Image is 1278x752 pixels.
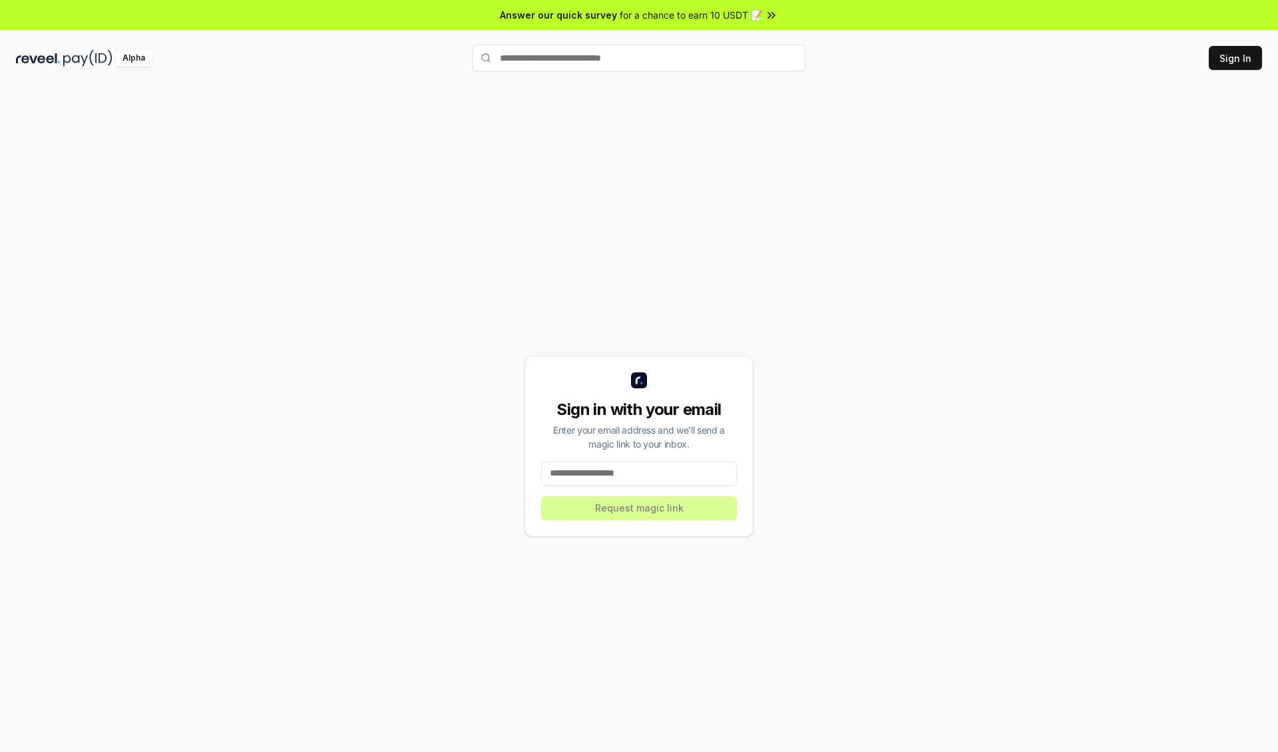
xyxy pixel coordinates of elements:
div: Alpha [115,50,152,67]
span: Answer our quick survey [500,8,617,22]
button: Sign In [1209,46,1262,70]
span: for a chance to earn 10 USDT 📝 [620,8,762,22]
img: reveel_dark [16,50,61,67]
img: pay_id [63,50,112,67]
div: Sign in with your email [541,399,737,420]
img: logo_small [631,372,647,388]
div: Enter your email address and we’ll send a magic link to your inbox. [541,423,737,451]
